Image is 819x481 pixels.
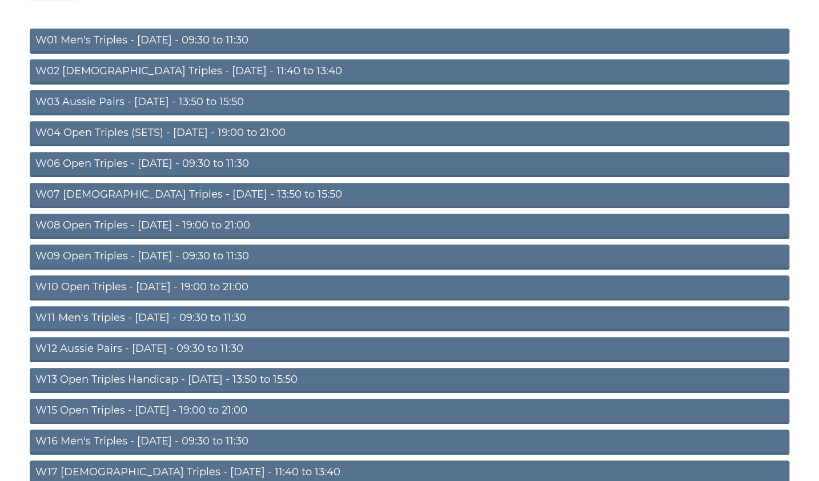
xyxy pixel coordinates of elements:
[30,121,789,146] a: W04 Open Triples (SETS) - [DATE] - 19:00 to 21:00
[30,183,789,208] a: W07 [DEMOGRAPHIC_DATA] Triples - [DATE] - 13:50 to 15:50
[30,306,789,331] a: W11 Men's Triples - [DATE] - 09:30 to 11:30
[30,430,789,455] a: W16 Men's Triples - [DATE] - 09:30 to 11:30
[30,59,789,85] a: W02 [DEMOGRAPHIC_DATA] Triples - [DATE] - 11:40 to 13:40
[30,152,789,177] a: W06 Open Triples - [DATE] - 09:30 to 11:30
[30,214,789,239] a: W08 Open Triples - [DATE] - 19:00 to 21:00
[30,90,789,115] a: W03 Aussie Pairs - [DATE] - 13:50 to 15:50
[30,399,789,424] a: W15 Open Triples - [DATE] - 19:00 to 21:00
[30,244,789,270] a: W09 Open Triples - [DATE] - 09:30 to 11:30
[30,29,789,54] a: W01 Men's Triples - [DATE] - 09:30 to 11:30
[30,275,789,300] a: W10 Open Triples - [DATE] - 19:00 to 21:00
[30,337,789,362] a: W12 Aussie Pairs - [DATE] - 09:30 to 11:30
[30,368,789,393] a: W13 Open Triples Handicap - [DATE] - 13:50 to 15:50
